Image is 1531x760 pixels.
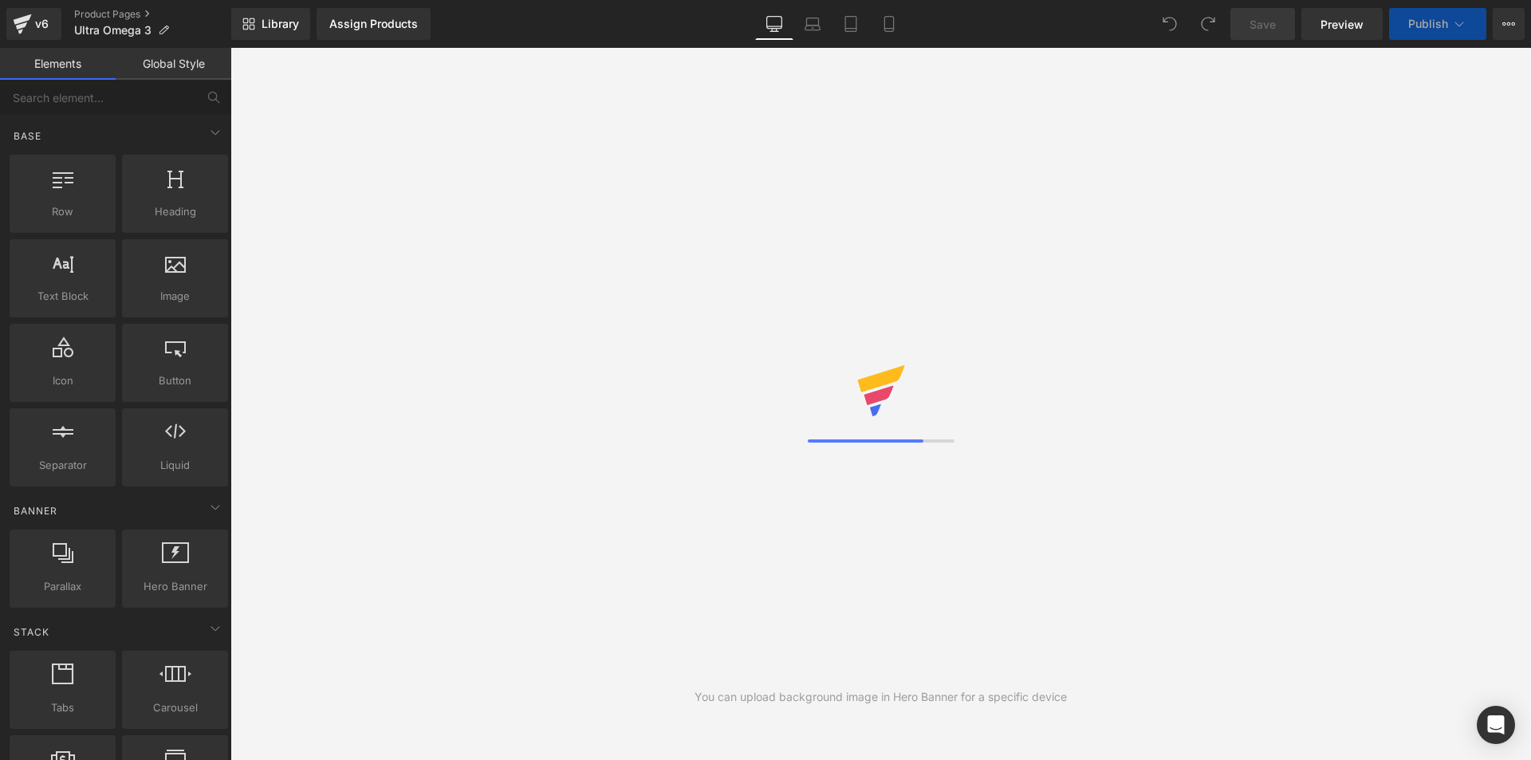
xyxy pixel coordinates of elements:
a: Desktop [755,8,793,40]
span: Image [127,288,223,305]
span: Banner [12,503,59,518]
span: Publish [1408,18,1448,30]
a: v6 [6,8,61,40]
span: Ultra Omega 3 [74,24,152,37]
span: Tabs [14,699,111,716]
div: Open Intercom Messenger [1477,706,1515,744]
span: Separator [14,457,111,474]
button: Redo [1192,8,1224,40]
a: Preview [1301,8,1383,40]
div: You can upload background image in Hero Banner for a specific device [695,688,1067,706]
button: Undo [1154,8,1186,40]
span: Row [14,203,111,220]
button: More [1493,8,1525,40]
button: Publish [1389,8,1486,40]
span: Base [12,128,43,144]
span: Preview [1320,16,1364,33]
div: Assign Products [329,18,418,30]
span: Parallax [14,578,111,595]
span: Heading [127,203,223,220]
span: Text Block [14,288,111,305]
a: New Library [231,8,310,40]
a: Laptop [793,8,832,40]
a: Global Style [116,48,231,80]
span: Button [127,372,223,389]
span: Liquid [127,457,223,474]
span: Library [262,17,299,31]
span: Carousel [127,699,223,716]
a: Mobile [870,8,908,40]
span: Icon [14,372,111,389]
span: Hero Banner [127,578,223,595]
a: Tablet [832,8,870,40]
div: v6 [32,14,52,34]
a: Product Pages [74,8,231,21]
span: Stack [12,624,51,640]
span: Save [1250,16,1276,33]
